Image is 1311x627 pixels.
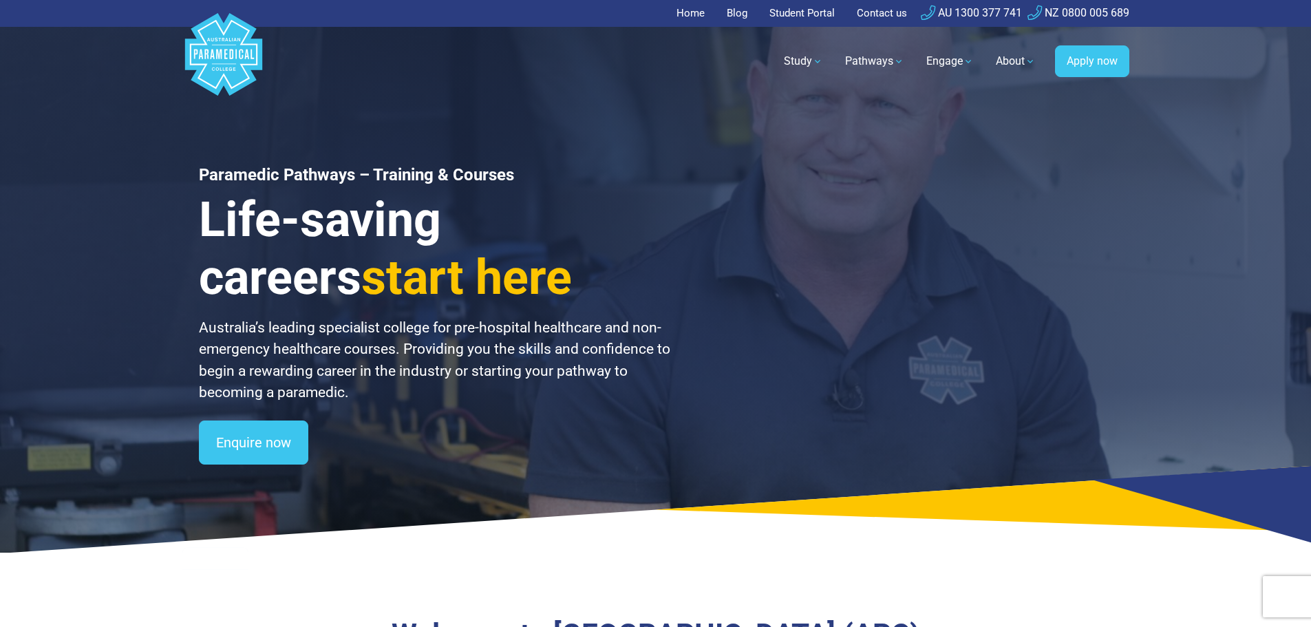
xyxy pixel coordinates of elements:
[199,421,308,465] a: Enquire now
[199,317,672,404] p: Australia’s leading specialist college for pre-hospital healthcare and non-emergency healthcare c...
[199,165,672,185] h1: Paramedic Pathways – Training & Courses
[837,42,913,81] a: Pathways
[776,42,831,81] a: Study
[988,42,1044,81] a: About
[182,27,265,96] a: Australian Paramedical College
[1055,45,1129,77] a: Apply now
[918,42,982,81] a: Engage
[1027,6,1129,19] a: NZ 0800 005 689
[921,6,1022,19] a: AU 1300 377 741
[199,191,672,306] h3: Life-saving careers
[361,249,572,306] span: start here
